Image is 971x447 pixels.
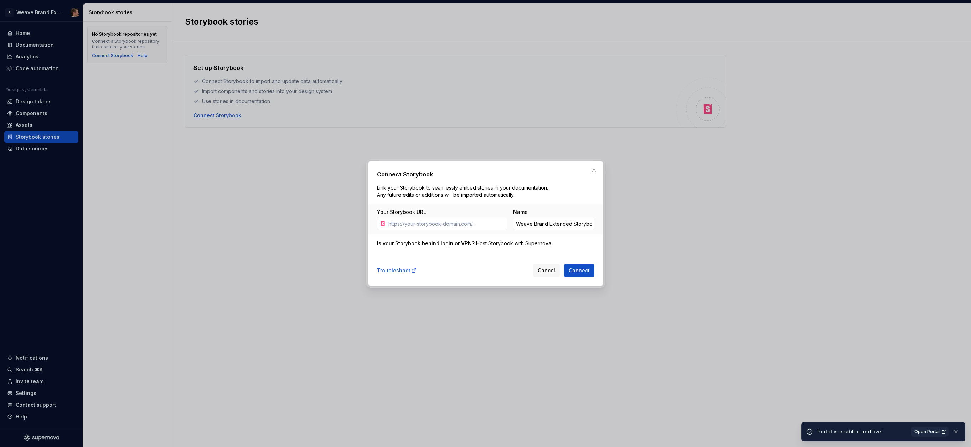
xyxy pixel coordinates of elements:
div: Portal is enabled and live! [817,428,907,435]
button: Cancel [533,264,560,277]
div: Is your Storybook behind login or VPN? [377,240,475,247]
span: Connect [569,267,590,274]
a: Host Storybook with Supernova [476,240,551,247]
span: Open Portal [914,429,940,435]
button: Connect [564,264,594,277]
input: https://your-storybook-domain.com/... [386,217,507,230]
p: Link your Storybook to seamlessly embed stories in your documentation. Any future edits or additi... [377,184,551,199]
a: Open Portal [911,427,949,437]
a: Troubleshoot [377,267,417,274]
label: Your Storybook URL [377,209,426,216]
input: Custom Storybook Name [513,217,594,230]
label: Name [513,209,528,216]
h2: Connect Storybook [377,170,594,179]
span: Cancel [538,267,555,274]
